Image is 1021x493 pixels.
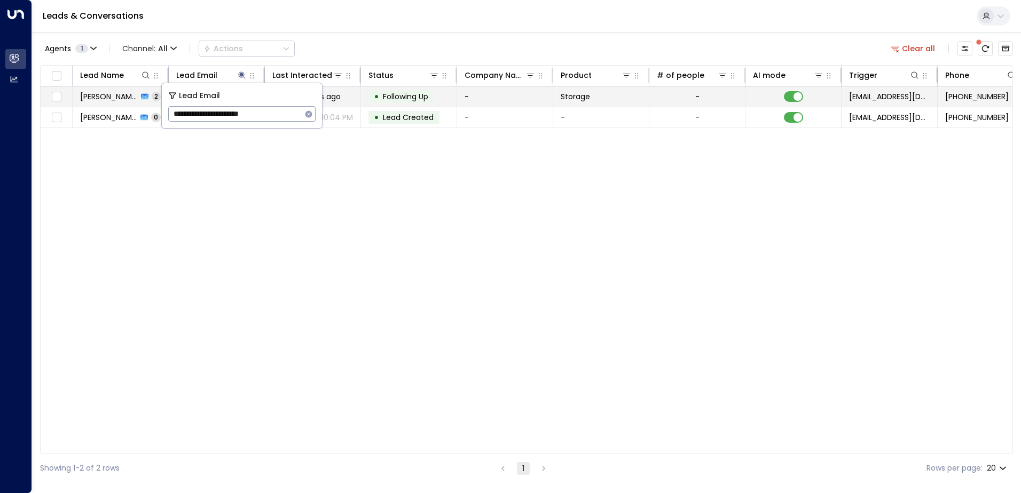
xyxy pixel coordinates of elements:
[978,41,993,56] span: There are new threads available. Refresh the grid to view the latest updates.
[849,112,930,123] span: leads@space-station.co.uk
[45,45,71,52] span: Agents
[118,41,181,56] span: Channel:
[321,112,353,123] p: 10:04 PM
[118,41,181,56] button: Channel:All
[50,90,63,104] span: Toggle select row
[43,10,144,22] a: Leads & Conversations
[374,88,379,106] div: •
[561,69,632,82] div: Product
[945,91,1009,102] span: +447380952560
[753,69,786,82] div: AI mode
[496,462,551,475] nav: pagination navigation
[457,107,553,128] td: -
[561,69,592,82] div: Product
[753,69,824,82] div: AI mode
[657,69,704,82] div: # of people
[199,41,295,57] button: Actions
[886,41,940,56] button: Clear all
[849,91,930,102] span: leads@space-station.co.uk
[80,69,124,82] div: Lead Name
[272,69,332,82] div: Last Interacted
[465,69,536,82] div: Company Name
[80,69,151,82] div: Lead Name
[945,69,969,82] div: Phone
[40,41,100,56] button: Agents1
[368,69,439,82] div: Status
[926,463,983,474] label: Rows per page:
[695,112,700,123] div: -
[374,108,379,126] div: •
[203,44,243,53] div: Actions
[998,41,1013,56] button: Archived Leads
[517,462,530,475] button: page 1
[179,90,220,102] span: Lead Email
[80,91,138,102] span: Yuri Sousa
[176,69,217,82] div: Lead Email
[945,69,1017,82] div: Phone
[152,92,161,101] span: 2
[465,69,525,82] div: Company Name
[383,112,434,123] span: Lead Created
[272,69,343,82] div: Last Interacted
[561,91,590,102] span: Storage
[849,69,920,82] div: Trigger
[957,41,972,56] button: Customize
[176,69,247,82] div: Lead Email
[151,113,161,122] span: 0
[80,112,137,123] span: Yuri Sousa
[50,111,63,124] span: Toggle select row
[849,69,877,82] div: Trigger
[199,41,295,57] div: Button group with a nested menu
[657,69,728,82] div: # of people
[553,107,649,128] td: -
[75,44,88,53] span: 1
[945,112,1009,123] span: +447380952560
[695,91,700,102] div: -
[383,91,428,102] span: Following Up
[987,460,1009,476] div: 20
[40,463,120,474] div: Showing 1-2 of 2 rows
[457,86,553,107] td: -
[368,69,394,82] div: Status
[158,44,168,53] span: All
[50,69,63,83] span: Toggle select all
